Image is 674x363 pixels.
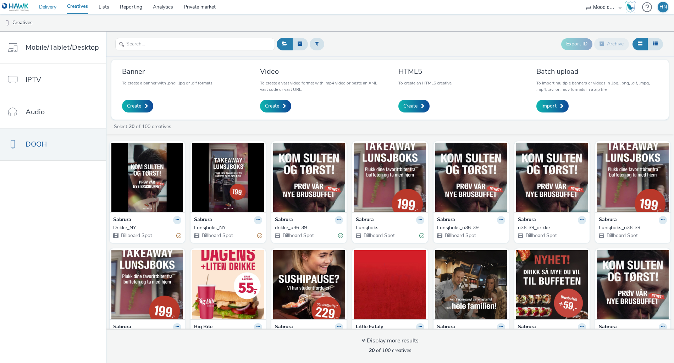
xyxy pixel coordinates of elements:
[606,232,638,239] span: Billboard Spot
[354,250,426,319] img: LittleEatly Pepperoni & Cola 199kr visual
[113,323,131,331] strong: Sabrura
[525,232,557,239] span: Billboard Spot
[275,224,343,231] a: drikke_u36-39
[192,250,264,319] img: Dagens bundle_u34-36 visual
[362,337,419,345] div: Display more results
[363,232,395,239] span: Billboard Spot
[536,67,658,76] h3: Batch upload
[647,38,663,50] button: Table
[194,224,259,231] div: Lunsjboks_NY
[113,123,174,130] a: Select of 100 creatives
[127,103,141,110] span: Create
[26,107,45,117] span: Audio
[201,232,233,239] span: Billboard Spot
[594,38,629,50] button: Archive
[398,67,453,76] h3: HTML5
[122,67,214,76] h3: Banner
[597,250,669,319] img: Sabrura_Prøv vår brusbuffet visual
[518,224,586,231] a: u36-39_drikke
[275,323,293,331] strong: Sabrura
[518,216,536,224] strong: Sabrura
[419,232,424,240] div: Valid
[260,100,291,112] a: Create
[26,139,47,149] span: DOOH
[111,250,183,319] img: Sabrura_u36-39_Lunsjboks visual
[356,224,421,231] div: Lunsjboks
[113,224,181,231] a: Drikke_NY
[536,80,658,93] p: To import multiple banners or videos in .jpg, .png, .gif, .mpg, .mp4, .avi or .mov formats in a z...
[369,347,411,354] span: of 100 creatives
[192,143,264,212] img: Lunsjboks_NY visual
[625,1,636,13] img: Hawk Academy
[194,323,212,331] strong: Big Bite
[26,75,41,85] span: IPTV
[275,224,340,231] div: drikke_u36-39
[194,216,212,224] strong: Sabrura
[516,250,588,319] img: Sabrura_Drikk så mye du vil visual
[398,80,453,86] p: To create an HTML5 creative.
[265,103,279,110] span: Create
[356,216,374,224] strong: Sabrura
[437,224,505,231] a: Lunsjboks_u36-39
[437,216,455,224] strong: Sabrura
[435,143,507,212] img: Lunsjboks_u36-39 visual
[599,216,617,224] strong: Sabrura
[26,42,99,53] span: Mobile/Tablet/Desktop
[194,224,262,231] a: Lunsjboks_NY
[369,347,375,354] strong: 20
[129,123,134,130] strong: 20
[516,143,588,212] img: u36-39_drikke visual
[398,100,430,112] a: Create
[518,224,583,231] div: u36-39_drikke
[561,38,592,50] button: Export ID
[354,143,426,212] img: Lunsjboks visual
[273,143,345,212] img: drikke_u36-39 visual
[437,323,455,331] strong: Sabrura
[275,216,293,224] strong: Sabrura
[4,20,11,27] img: dooh
[599,323,617,331] strong: Sabrura
[536,100,569,112] a: Import
[435,250,507,319] img: Sabrura_Barn spiser gratis visual
[599,224,664,231] div: Lunsjboks_u36-39
[282,232,314,239] span: Billboard Spot
[2,3,29,12] img: undefined Logo
[115,38,275,50] input: Search...
[541,103,557,110] span: Import
[111,143,183,212] img: Drikke_NY visual
[338,232,343,240] div: Valid
[120,232,152,239] span: Billboard Spot
[260,67,382,76] h3: Video
[113,224,178,231] div: Drikke_NY
[632,38,648,50] button: Grid
[260,80,382,93] p: To create a vast video format with .mp4 video or paste an XML vast code or vast URL.
[444,232,476,239] span: Billboard Spot
[122,80,214,86] p: To create a banner with .png, .jpg or .gif formats.
[273,250,345,319] img: Sabrura_Studentkampanje visual
[403,103,418,110] span: Create
[113,216,131,224] strong: Sabrura
[659,2,667,12] div: HN
[257,232,262,240] div: Partially valid
[518,323,536,331] strong: Sabrura
[597,143,669,212] img: Lunsjboks_u36-39 visual
[599,224,667,231] a: Lunsjboks_u36-39
[356,323,383,331] strong: Little Eataly
[356,224,424,231] a: Lunsjboks
[437,224,502,231] div: Lunsjboks_u36-39
[176,232,181,240] div: Partially valid
[625,1,639,13] a: Hawk Academy
[122,100,153,112] a: Create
